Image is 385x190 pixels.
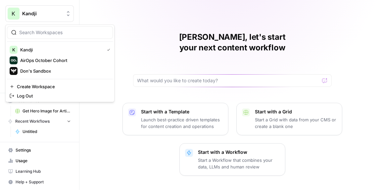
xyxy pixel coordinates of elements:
p: Launch best-practice driven templates for content creation and operations [141,116,223,130]
p: Start a Workflow that combines your data, LLMs and human review [198,157,280,170]
h1: [PERSON_NAME], let's start your next content workflow [133,32,332,53]
p: Start with a Template [141,108,223,115]
span: Help + Support [16,179,71,185]
span: Kandji [22,10,62,17]
span: Don's Sandbox [20,68,108,74]
a: Usage [5,156,74,166]
span: Usage [16,158,71,164]
button: Start with a GridStart a Grid with data from your CMS or create a blank one [236,103,342,135]
p: Start with a Workflow [198,149,280,156]
a: Create Workspace [7,82,113,91]
input: Search Workspaces [19,29,109,36]
div: Workspace: Kandji [5,25,115,102]
p: Start with a Grid [255,108,337,115]
span: Get Hero Image for Article [23,108,71,114]
img: Don's Sandbox Logo [10,67,18,75]
a: Get Hero Image for Article [12,106,74,116]
span: Settings [16,147,71,153]
img: AirOps October Cohort Logo [10,56,18,64]
span: Learning Hub [16,168,71,174]
a: Log Out [7,91,113,100]
span: Log Out [17,93,108,99]
span: Untitled [23,129,71,135]
a: Learning Hub [5,166,74,177]
p: Start a Grid with data from your CMS or create a blank one [255,116,337,130]
a: Settings [5,145,74,156]
button: Recent Workflows [5,116,74,126]
span: Recent Workflows [15,118,50,124]
button: Start with a WorkflowStart a Workflow that combines your data, LLMs and human review [179,143,285,176]
input: What would you like to create today? [137,77,319,84]
button: Help + Support [5,177,74,187]
span: K [12,46,15,53]
button: Workspace: Kandji [5,5,74,22]
span: AirOps October Cohort [20,57,108,64]
span: K [12,10,16,18]
span: Kandji [20,46,102,53]
span: Create Workspace [17,83,108,90]
button: Start with a TemplateLaunch best-practice driven templates for content creation and operations [122,103,228,135]
a: Untitled [12,126,74,137]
